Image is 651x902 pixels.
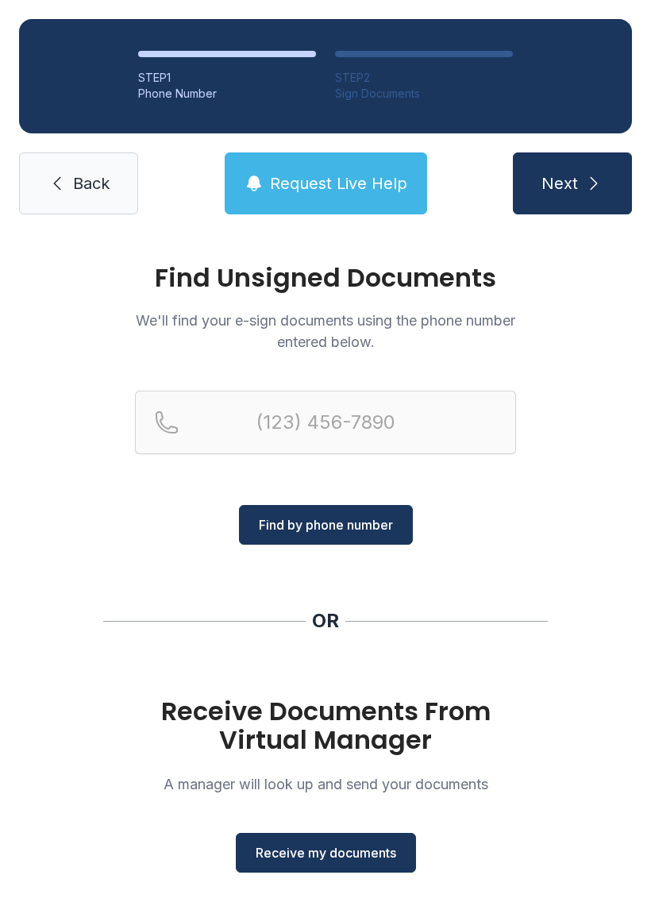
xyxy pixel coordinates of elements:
[135,391,516,454] input: Reservation phone number
[541,172,578,195] span: Next
[270,172,407,195] span: Request Live Help
[135,265,516,291] h1: Find Unsigned Documents
[138,70,316,86] div: STEP 1
[259,515,393,534] span: Find by phone number
[135,773,516,795] p: A manager will look up and send your documents
[335,70,513,86] div: STEP 2
[73,172,110,195] span: Back
[135,697,516,754] h1: Receive Documents From Virtual Manager
[335,86,513,102] div: Sign Documents
[256,843,396,862] span: Receive my documents
[312,608,339,634] div: OR
[138,86,316,102] div: Phone Number
[135,310,516,353] p: We'll find your e-sign documents using the phone number entered below.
